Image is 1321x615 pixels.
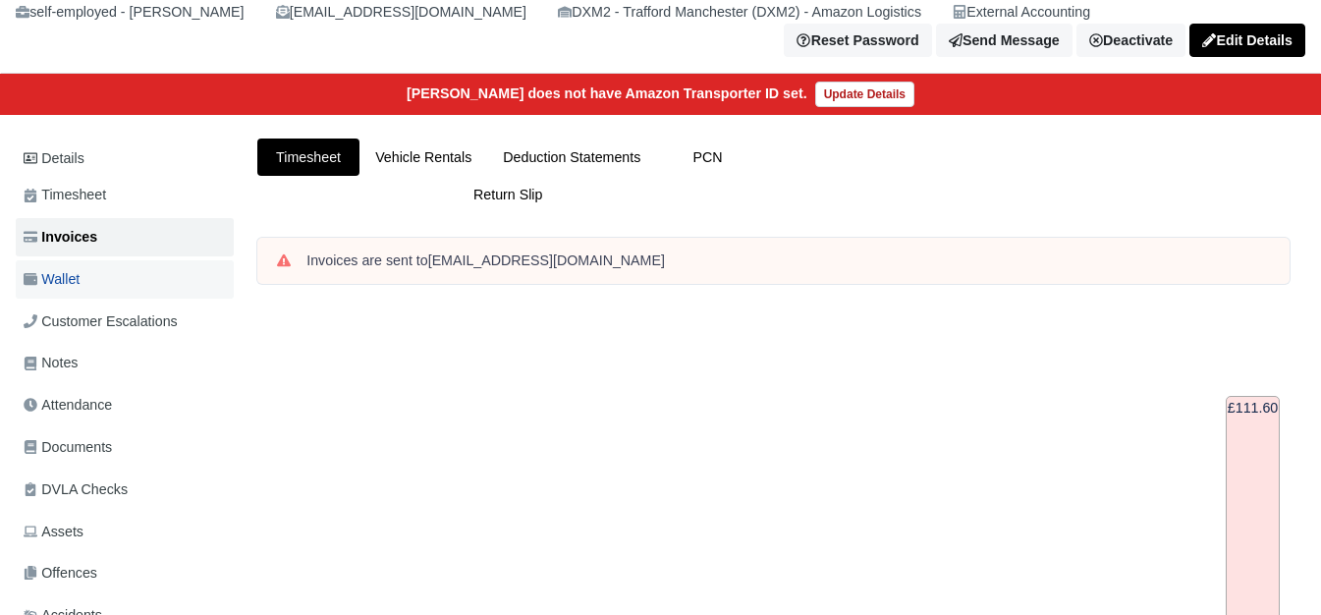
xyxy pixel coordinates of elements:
a: Update Details [815,82,914,107]
a: Attendance [16,386,234,424]
a: Deduction Statements [487,139,656,177]
a: Details [16,140,234,177]
span: Invoices [24,226,97,249]
div: self-employed - [PERSON_NAME] [16,1,245,24]
a: Offences [16,554,234,592]
div: Invoices are sent to [306,252,1270,271]
span: Assets [24,521,83,543]
button: Reset Password [784,24,931,57]
a: Timesheet [16,176,234,214]
span: Timesheet [24,184,106,206]
a: Deactivate [1076,24,1185,57]
strong: [EMAIL_ADDRESS][DOMAIN_NAME] [428,252,665,268]
div: [EMAIL_ADDRESS][DOMAIN_NAME] [276,1,526,24]
span: Wallet [24,268,80,291]
span: Notes [24,352,78,374]
a: Timesheet [257,139,359,177]
span: Offences [24,562,97,585]
a: Assets [16,513,234,551]
a: Customer Escalations [16,303,234,341]
span: Documents [24,436,112,459]
div: DXM2 - Trafford Manchester (DXM2) - Amazon Logistics [558,1,921,24]
a: Wallet [16,260,234,299]
a: Vehicle Rentals [359,139,487,177]
span: Customer Escalations [24,310,178,333]
span: Attendance [24,394,112,417]
a: Invoices [16,218,234,256]
span: DVLA Checks [24,478,128,501]
iframe: Chat Widget [1223,521,1321,615]
a: Send Message [936,24,1073,57]
div: External Accounting [953,1,1090,24]
a: PCN [656,139,758,177]
a: Documents [16,428,234,467]
a: DVLA Checks [16,471,234,509]
a: Notes [16,344,234,382]
a: Return Slip [257,176,759,214]
a: Edit Details [1189,24,1305,57]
